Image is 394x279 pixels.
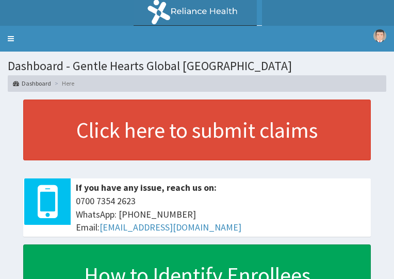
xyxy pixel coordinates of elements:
[8,59,386,73] h1: Dashboard - Gentle Hearts Global [GEOGRAPHIC_DATA]
[76,182,217,193] b: If you have any issue, reach us on:
[52,79,74,88] li: Here
[13,79,51,88] a: Dashboard
[23,100,371,160] a: Click here to submit claims
[76,194,366,234] span: 0700 7354 2623 WhatsApp: [PHONE_NUMBER] Email:
[373,29,386,42] img: User Image
[100,221,241,233] a: [EMAIL_ADDRESS][DOMAIN_NAME]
